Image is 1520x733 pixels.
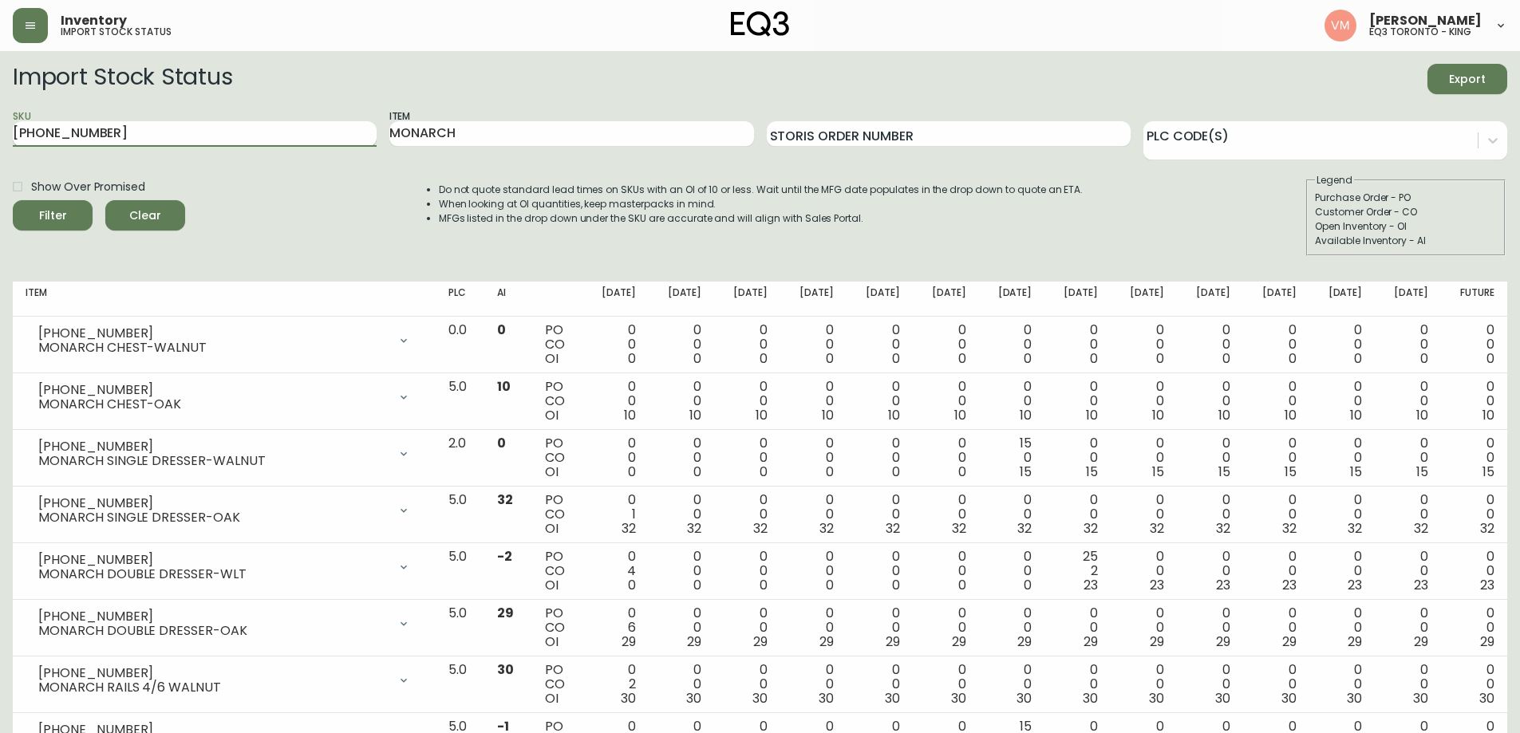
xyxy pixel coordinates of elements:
[38,439,388,454] div: [PHONE_NUMBER]
[545,380,570,423] div: PO CO
[661,550,702,593] div: 0 0
[497,491,513,509] span: 32
[628,463,636,481] span: 0
[1480,519,1494,538] span: 32
[793,606,834,649] div: 0 0
[1348,519,1362,538] span: 32
[1354,349,1362,368] span: 0
[215,61,263,77] input: price excluding $
[1315,205,1497,219] div: Customer Order - CO
[1150,519,1164,538] span: 32
[1482,406,1494,424] span: 10
[954,406,966,424] span: 10
[1020,463,1032,481] span: 15
[1216,519,1230,538] span: 32
[1218,406,1230,424] span: 10
[1150,576,1164,594] span: 23
[1315,173,1354,187] legend: Legend
[1123,606,1164,649] div: 0 0
[753,519,768,538] span: 32
[847,282,913,317] th: [DATE]
[38,341,388,355] div: MONARCH CHEST-WALNUT
[1414,576,1428,594] span: 23
[992,323,1032,366] div: 0 0
[1420,349,1428,368] span: 0
[545,663,570,706] div: PO CO
[1149,689,1164,707] span: 30
[1090,349,1098,368] span: 0
[1375,282,1441,317] th: [DATE]
[952,633,966,651] span: 29
[1218,463,1230,481] span: 15
[952,519,966,538] span: 32
[1454,663,1494,706] div: 0 0
[436,373,484,430] td: 5.0
[756,406,768,424] span: 10
[1388,436,1428,479] div: 0 0
[26,606,423,641] div: [PHONE_NUMBER]MONARCH DOUBLE DRESSER-OAK
[38,397,388,412] div: MONARCH CHEST-OAK
[793,323,834,366] div: 0 0
[1190,323,1230,366] div: 0 0
[859,380,900,423] div: 0 0
[31,179,145,195] span: Show Over Promised
[436,487,484,543] td: 5.0
[1289,349,1297,368] span: 0
[38,666,388,680] div: [PHONE_NUMBER]
[26,380,423,415] div: [PHONE_NUMBER]MONARCH CHEST-OAK
[1190,606,1230,649] div: 0 0
[38,609,388,624] div: [PHONE_NUMBER]
[1215,689,1230,707] span: 30
[595,493,636,536] div: 0 1
[1177,282,1243,317] th: [DATE]
[1190,436,1230,479] div: 0 0
[1369,14,1482,27] span: [PERSON_NAME]
[661,323,702,366] div: 0 0
[1479,689,1494,707] span: 30
[1190,380,1230,423] div: 0 0
[1454,550,1494,593] div: 0 0
[34,60,122,119] textarea: 20 PC FLATWARE SET
[1256,493,1297,536] div: 0 0
[687,633,701,651] span: 29
[1454,493,1494,536] div: 0 0
[859,436,900,479] div: 0 0
[39,206,67,226] div: Filter
[926,663,966,706] div: 0 0
[628,576,636,594] span: 0
[826,463,834,481] span: 0
[926,550,966,593] div: 0 0
[1123,493,1164,536] div: 0 0
[1322,606,1363,649] div: 0 0
[105,200,185,231] button: Clear
[1216,576,1230,594] span: 23
[1454,323,1494,366] div: 0 0
[1256,436,1297,479] div: 0 0
[892,349,900,368] span: 0
[1414,519,1428,538] span: 32
[1017,519,1032,538] span: 32
[1454,606,1494,649] div: 0 0
[621,689,636,707] span: 30
[1123,380,1164,423] div: 0 0
[497,604,514,622] span: 29
[595,550,636,593] div: 0 4
[545,606,570,649] div: PO CO
[1024,349,1032,368] span: 0
[661,436,702,479] div: 0 0
[61,14,127,27] span: Inventory
[1486,349,1494,368] span: 0
[497,377,511,396] span: 10
[760,349,768,368] span: 0
[38,383,388,397] div: [PHONE_NUMBER]
[1325,10,1356,41] img: 0f63483a436850f3a2e29d5ab35f16df
[926,436,966,479] div: 0 0
[622,519,636,538] span: 32
[727,493,768,536] div: 0 0
[484,282,532,317] th: AI
[38,454,388,468] div: MONARCH SINGLE DRESSER-WALNUT
[13,64,232,94] h2: Import Stock Status
[38,680,388,695] div: MONARCH RAILS 4/6 WALNUT
[38,326,388,341] div: [PHONE_NUMBER]
[1416,406,1428,424] span: 10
